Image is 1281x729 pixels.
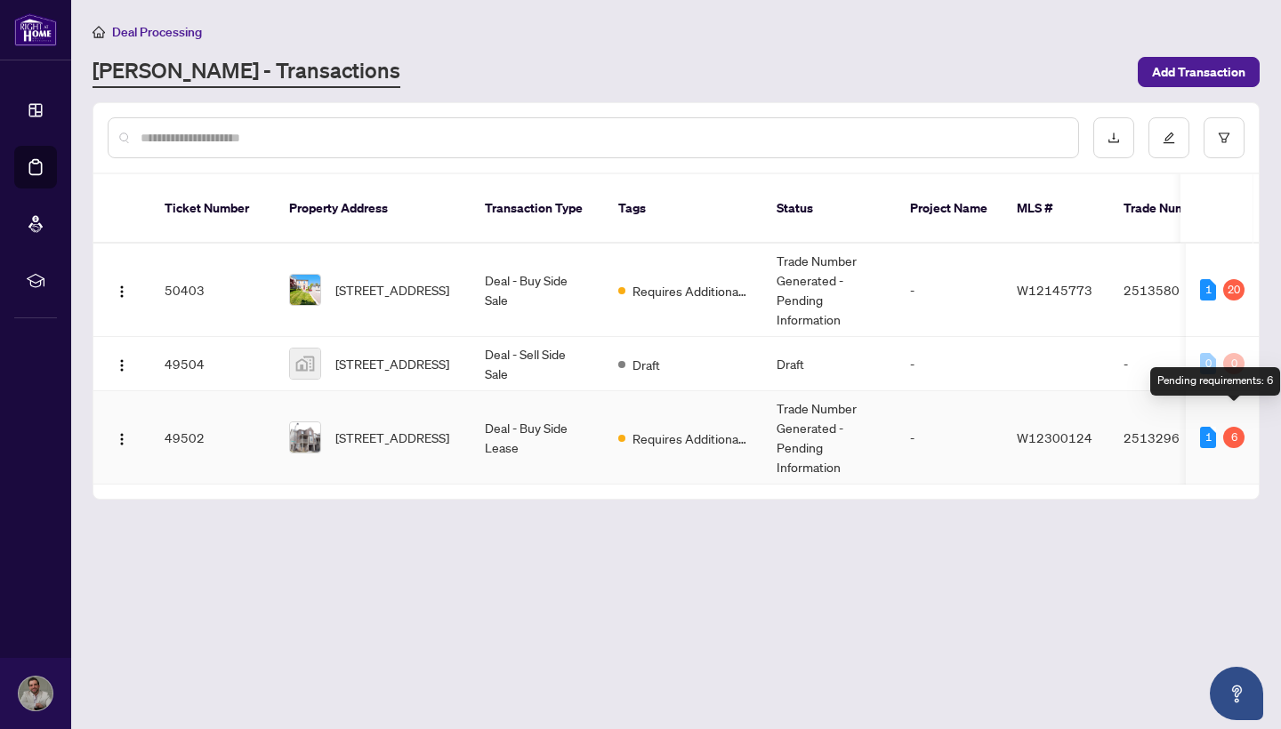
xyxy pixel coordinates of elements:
[93,56,400,88] a: [PERSON_NAME] - Transactions
[108,276,136,304] button: Logo
[762,337,896,391] td: Draft
[112,24,202,40] span: Deal Processing
[108,349,136,378] button: Logo
[115,358,129,373] img: Logo
[1108,132,1120,144] span: download
[150,174,275,244] th: Ticket Number
[290,348,320,379] img: thumbnail-img
[1204,117,1245,158] button: filter
[632,429,748,448] span: Requires Additional Docs
[335,280,449,300] span: [STREET_ADDRESS]
[108,423,136,452] button: Logo
[471,174,604,244] th: Transaction Type
[1138,57,1260,87] button: Add Transaction
[632,355,660,374] span: Draft
[93,26,105,38] span: home
[1109,244,1234,337] td: 2513580
[1200,279,1216,300] div: 1
[471,244,604,337] td: Deal - Buy Side Sale
[1223,279,1245,300] div: 20
[896,244,1003,337] td: -
[1223,427,1245,448] div: 6
[1109,174,1234,244] th: Trade Number
[1093,117,1134,158] button: download
[604,174,762,244] th: Tags
[896,391,1003,485] td: -
[1017,429,1092,445] span: W12300124
[335,354,449,373] span: [STREET_ADDRESS]
[1109,391,1234,485] td: 2513296
[1152,58,1245,86] span: Add Transaction
[1210,667,1263,720] button: Open asap
[290,422,320,453] img: thumbnail-img
[150,337,275,391] td: 49504
[150,391,275,485] td: 49502
[1017,282,1092,298] span: W12145773
[115,284,129,299] img: Logo
[1148,117,1189,158] button: edit
[14,13,57,46] img: logo
[335,428,449,447] span: [STREET_ADDRESS]
[1109,337,1234,391] td: -
[471,337,604,391] td: Deal - Sell Side Sale
[762,391,896,485] td: Trade Number Generated - Pending Information
[896,337,1003,391] td: -
[150,244,275,337] td: 50403
[1163,132,1175,144] span: edit
[1218,132,1230,144] span: filter
[762,244,896,337] td: Trade Number Generated - Pending Information
[1200,427,1216,448] div: 1
[275,174,471,244] th: Property Address
[471,391,604,485] td: Deal - Buy Side Lease
[19,677,52,710] img: Profile Icon
[632,281,748,300] span: Requires Additional Docs
[762,174,896,244] th: Status
[1223,353,1245,374] div: 0
[1150,367,1280,396] div: Pending requirements: 6
[896,174,1003,244] th: Project Name
[1200,353,1216,374] div: 0
[115,432,129,446] img: Logo
[1003,174,1109,244] th: MLS #
[290,275,320,305] img: thumbnail-img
